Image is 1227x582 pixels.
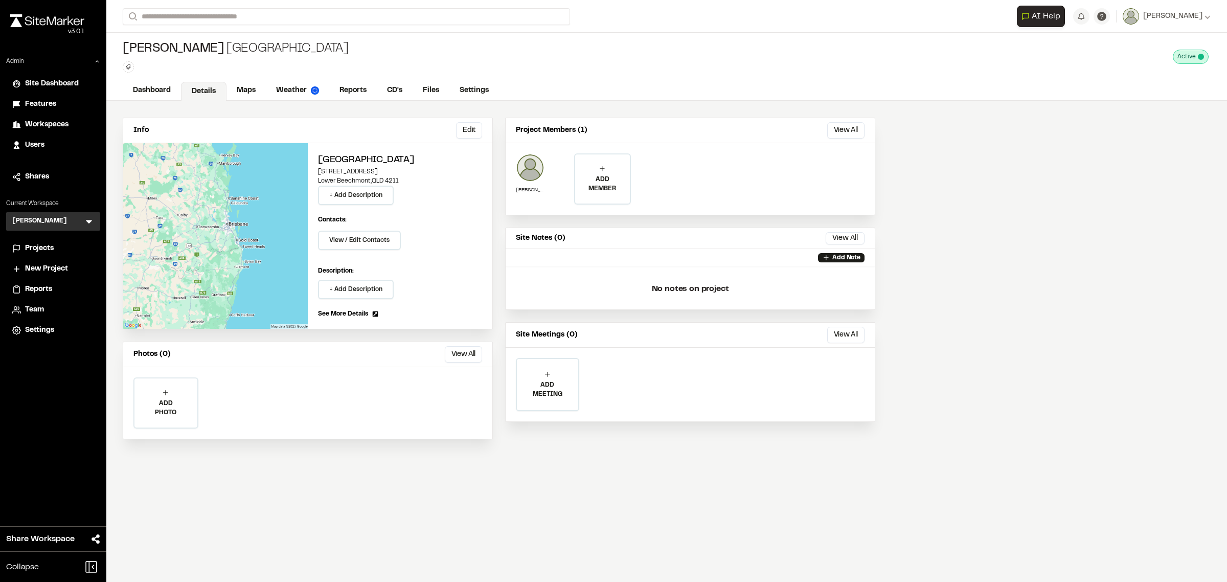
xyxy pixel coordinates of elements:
[516,186,544,194] p: [PERSON_NAME]
[1032,10,1060,23] span: AI Help
[25,263,68,275] span: New Project
[517,380,578,399] p: ADD MEETING
[25,119,69,130] span: Workspaces
[25,140,44,151] span: Users
[25,78,79,89] span: Site Dashboard
[12,140,94,151] a: Users
[25,304,44,316] span: Team
[181,82,226,101] a: Details
[6,57,24,66] p: Admin
[12,243,94,254] a: Projects
[12,99,94,110] a: Features
[311,86,319,95] img: precipai.png
[826,232,865,244] button: View All
[1177,52,1196,61] span: Active
[123,41,349,57] div: [GEOGRAPHIC_DATA]
[25,171,49,183] span: Shares
[516,153,544,182] img: kate
[318,309,368,319] span: See More Details
[133,349,171,360] p: Photos (0)
[25,243,54,254] span: Projects
[1143,11,1202,22] span: [PERSON_NAME]
[25,325,54,336] span: Settings
[123,61,134,73] button: Edit Tags
[318,280,394,299] button: + Add Description
[6,199,100,208] p: Current Workspace
[12,78,94,89] a: Site Dashboard
[318,186,394,205] button: + Add Description
[318,167,482,176] p: [STREET_ADDRESS]
[134,399,197,417] p: ADD PHOTO
[827,327,865,343] button: View All
[266,81,329,100] a: Weather
[123,41,224,57] span: [PERSON_NAME]
[1198,54,1204,60] span: This project is active and counting against your active project count.
[1123,8,1211,25] button: [PERSON_NAME]
[377,81,413,100] a: CD's
[12,284,94,295] a: Reports
[123,81,181,100] a: Dashboard
[12,325,94,336] a: Settings
[318,176,482,186] p: Lower Beechmont , QLD 4211
[318,266,482,276] p: Description:
[318,215,347,225] p: Contacts:
[516,329,578,341] p: Site Meetings (0)
[25,99,56,110] span: Features
[12,216,67,227] h3: [PERSON_NAME]
[832,253,860,262] p: Add Note
[575,175,629,193] p: ADD MEMBER
[6,533,75,545] span: Share Workspace
[329,81,377,100] a: Reports
[449,81,499,100] a: Settings
[445,346,482,363] button: View All
[10,27,84,36] div: Oh geez...please don't...
[226,81,266,100] a: Maps
[12,171,94,183] a: Shares
[12,304,94,316] a: Team
[516,233,565,244] p: Site Notes (0)
[123,8,141,25] button: Search
[827,122,865,139] button: View All
[516,125,587,136] p: Project Members (1)
[456,122,482,139] button: Edit
[1123,8,1139,25] img: User
[1173,50,1209,64] div: This project is active and counting against your active project count.
[12,263,94,275] a: New Project
[133,125,149,136] p: Info
[514,273,867,305] p: No notes on project
[25,284,52,295] span: Reports
[1017,6,1069,27] div: Open AI Assistant
[6,561,39,573] span: Collapse
[318,231,401,250] button: View / Edit Contacts
[12,119,94,130] a: Workspaces
[413,81,449,100] a: Files
[10,14,84,27] img: rebrand.png
[1017,6,1065,27] button: Open AI Assistant
[318,153,482,167] h2: [GEOGRAPHIC_DATA]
